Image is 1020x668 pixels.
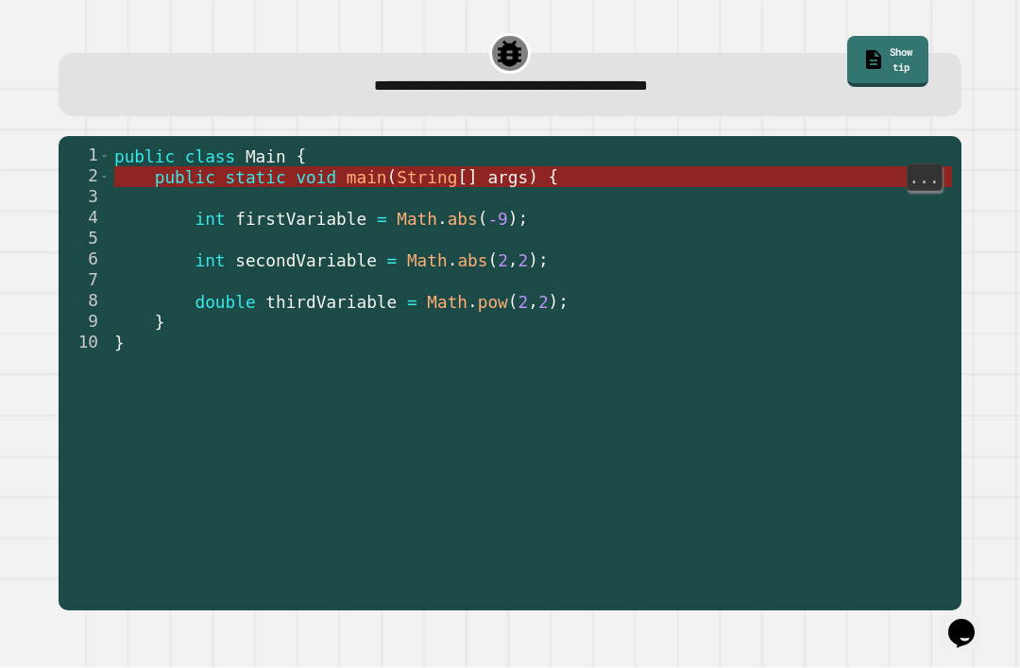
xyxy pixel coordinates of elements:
div: 6 [59,249,110,270]
span: public [114,147,175,166]
span: static [225,168,285,187]
a: Show tip [847,36,928,87]
span: Main [246,147,286,166]
div: 1 [59,146,110,166]
div: 3 [59,187,110,208]
span: Math [427,293,467,312]
span: abs [457,251,487,270]
span: Toggle code folding, rows 1 through 10 [99,146,110,166]
span: double [195,293,255,312]
span: thirdVariable [265,293,397,312]
span: = [386,251,397,270]
span: pow [478,293,508,312]
div: 10 [59,333,110,353]
span: = [377,210,387,229]
span: firstVariable [235,210,366,229]
span: Math [397,210,437,229]
div: 2 [59,166,110,187]
span: 2 [538,293,549,312]
span: Math [407,251,448,270]
span: = [407,293,417,312]
span: void [296,168,336,187]
div: 7 [59,270,110,291]
div: 5 [59,229,110,249]
span: class [185,147,235,166]
span: 2 [518,251,528,270]
span: public [155,168,215,187]
span: int [195,210,225,229]
div: 9 [59,312,110,333]
span: 2 [498,251,508,270]
span: Toggle code folding, rows 2 through 9 [99,166,110,187]
span: String [397,168,457,187]
span: 2 [518,293,528,312]
span: -9 [487,210,507,229]
span: abs [447,210,477,229]
span: main [347,168,387,187]
span: secondVariable [235,251,377,270]
div: 8 [59,291,110,312]
span: int [195,251,225,270]
span: ... [908,166,942,189]
span: args [487,168,528,187]
iframe: chat widget [941,592,1001,649]
div: 4 [59,208,110,229]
